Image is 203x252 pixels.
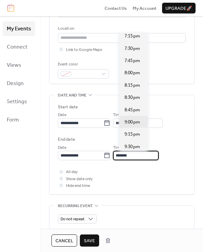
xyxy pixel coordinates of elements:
[105,5,127,11] a: Contact Us
[125,119,140,125] span: 9:00 pm
[66,169,78,175] span: All day
[7,115,19,125] span: Form
[3,94,35,109] a: Settings
[7,4,14,12] img: logo
[3,39,35,54] a: Connect
[125,33,140,39] span: 7:15 pm
[3,76,35,91] a: Design
[7,60,21,71] span: Views
[125,45,140,52] span: 7:30 pm
[58,104,78,110] div: Start date
[133,5,156,12] span: My Account
[7,78,24,89] span: Design
[66,176,93,183] span: Show date only
[125,107,140,113] span: 8:45 pm
[58,112,66,118] span: Date
[162,3,196,13] button: Upgrade🚀
[80,234,99,247] button: Save
[125,57,140,64] span: 7:45 pm
[165,5,192,12] span: Upgrade 🚀
[61,215,85,223] span: Do not repeat
[3,21,35,36] a: My Events
[105,5,127,12] span: Contact Us
[7,42,27,53] span: Connect
[125,69,140,76] span: 8:00 pm
[3,112,35,127] a: Form
[113,144,122,151] span: Time
[66,183,90,189] span: Hide end time
[58,25,184,32] div: Location
[55,237,73,244] span: Cancel
[84,237,95,244] span: Save
[58,202,93,209] span: Recurring event
[58,136,75,143] div: End date
[125,82,140,89] span: 8:15 pm
[133,5,156,11] a: My Account
[125,143,140,150] span: 9:30 pm
[58,92,87,99] span: Date and time
[125,131,140,138] span: 9:15 pm
[125,94,140,101] span: 8:30 pm
[66,47,102,53] span: Link to Google Maps
[3,58,35,73] a: Views
[7,96,27,107] span: Settings
[51,234,77,247] button: Cancel
[58,61,108,68] div: Event color
[7,24,31,34] span: My Events
[58,144,66,151] span: Date
[113,112,122,118] span: Time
